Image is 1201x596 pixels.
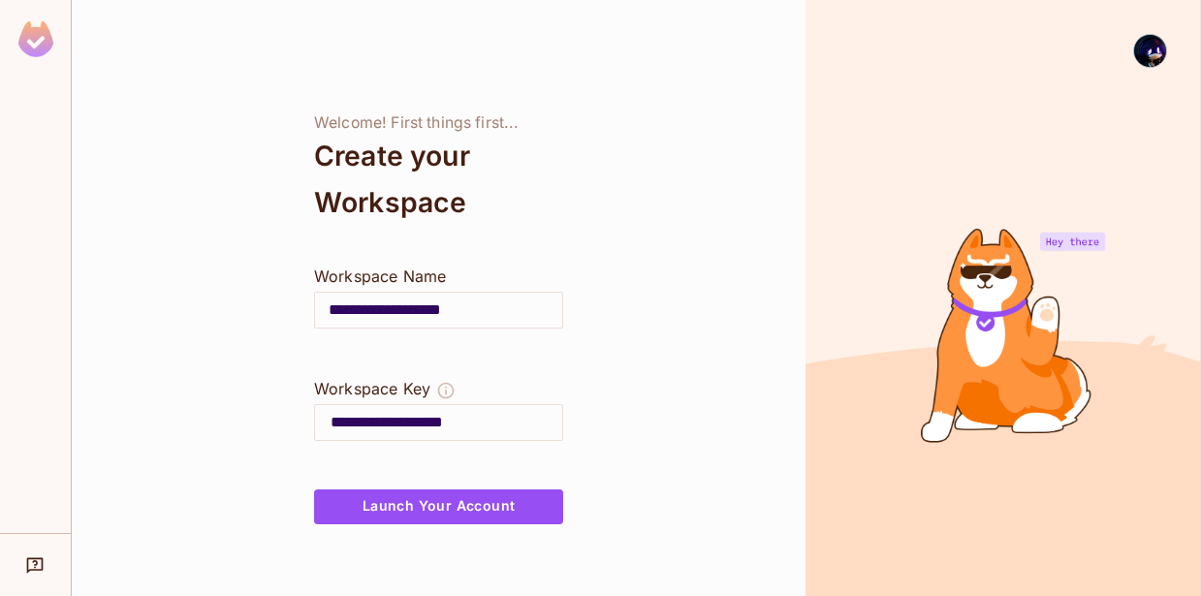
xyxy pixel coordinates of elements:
img: MarcelloGamesYT (Marcello Pio Marsiglia) [1134,35,1166,67]
img: SReyMgAAAABJRU5ErkJggg== [18,21,53,57]
div: Welcome! First things first... [314,113,563,133]
div: Workspace Key [314,377,430,400]
button: The Workspace Key is unique, and serves as the identifier of your workspace. [436,377,456,404]
div: Create your Workspace [314,133,563,226]
div: Help & Updates [14,546,57,584]
button: Launch Your Account [314,489,563,524]
div: Workspace Name [314,265,563,288]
